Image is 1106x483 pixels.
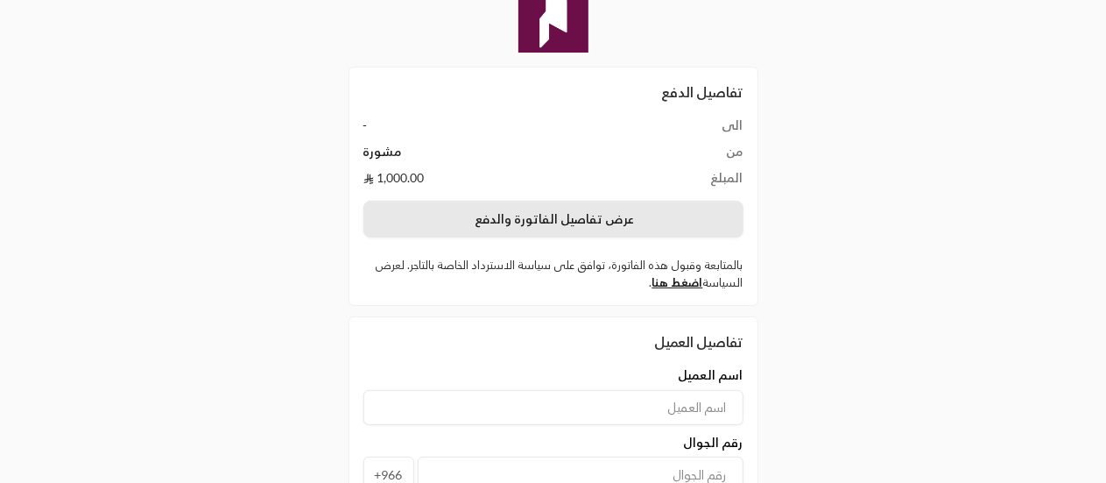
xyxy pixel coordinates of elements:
[363,143,611,169] td: مشورة
[363,169,611,187] td: 1,000.00
[611,143,743,169] td: من
[363,257,743,291] label: بالمتابعة وقبول هذه الفاتورة، توافق على سياسة الاسترداد الخاصة بالتاجر. لعرض السياسة .
[684,434,743,451] span: رقم الجوال
[652,275,703,289] a: اضغط هنا
[611,117,743,143] td: الى
[363,390,743,425] input: اسم العميل
[363,82,743,103] h2: تفاصيل الدفع
[679,366,743,384] span: اسم العميل
[363,201,743,238] button: عرض تفاصيل الفاتورة والدفع
[363,117,611,143] td: -
[363,331,743,352] div: تفاصيل العميل
[611,169,743,187] td: المبلغ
